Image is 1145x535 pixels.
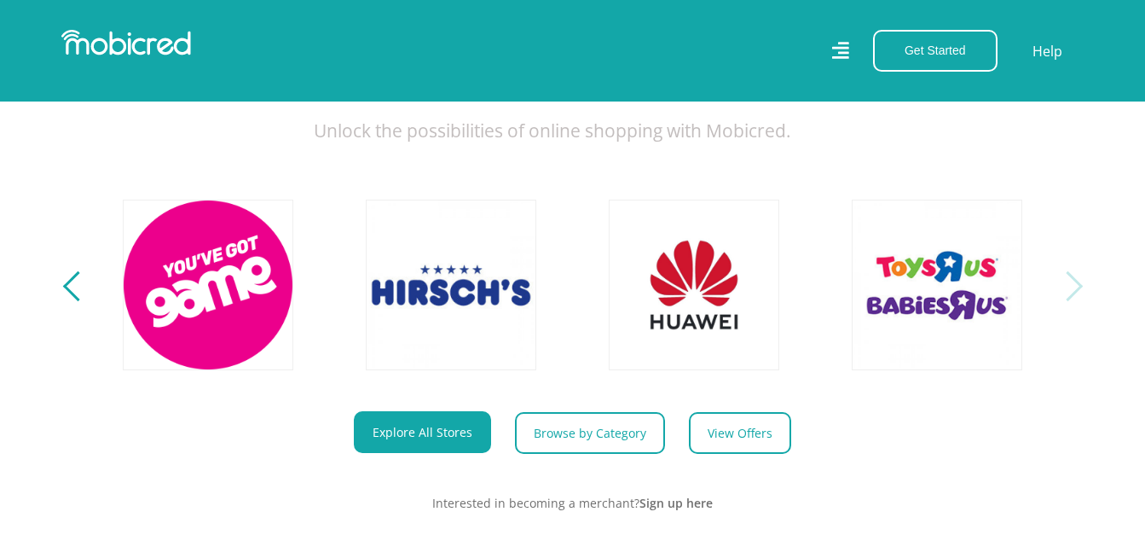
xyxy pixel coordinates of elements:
[515,412,665,454] a: Browse by Category
[1032,40,1063,62] a: Help
[354,411,491,453] a: Explore All Stores
[61,30,191,55] img: Mobicred
[100,118,1046,145] p: Unlock the possibilities of online shopping with Mobicred.
[689,412,791,454] a: View Offers
[67,268,89,302] button: Previous
[873,30,998,72] button: Get Started
[1057,268,1078,302] button: Next
[639,495,713,511] a: Sign up here
[100,494,1046,512] p: Interested in becoming a merchant?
